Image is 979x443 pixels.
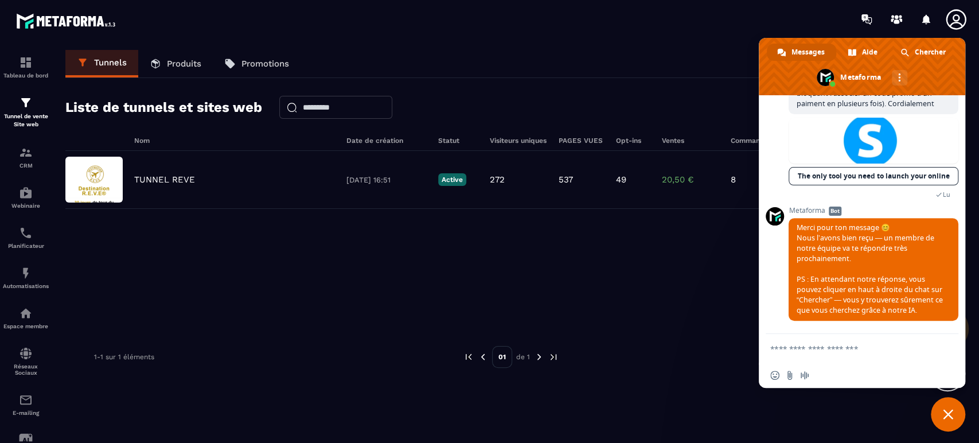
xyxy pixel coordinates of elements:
[731,174,765,185] p: 8
[534,352,544,362] img: next
[548,352,559,362] img: next
[662,137,719,145] h6: Ventes
[3,217,49,258] a: schedulerschedulerPlanificateur
[19,266,33,280] img: automations
[94,353,154,361] p: 1-1 sur 1 éléments
[789,167,958,185] a: The only tool you need to launch your online business
[3,72,49,79] p: Tableau de bord
[19,96,33,110] img: formation
[3,137,49,177] a: formationformationCRM
[346,176,427,184] p: [DATE] 16:51
[616,137,650,145] h6: Opt-ins
[3,87,49,137] a: formationformationTunnel de vente Site web
[3,47,49,87] a: formationformationTableau de bord
[19,146,33,160] img: formation
[478,352,488,362] img: prev
[862,44,877,61] span: Aide
[463,352,474,362] img: prev
[770,344,929,354] textarea: Entrez votre message...
[559,137,604,145] h6: PAGES VUES
[3,410,49,416] p: E-mailing
[19,306,33,320] img: automations
[3,363,49,376] p: Réseaux Sociaux
[19,186,33,200] img: automations
[890,44,957,61] div: Chercher
[616,174,626,185] p: 49
[829,207,841,216] span: Bot
[3,338,49,384] a: social-networksocial-networkRéseaux Sociaux
[785,371,794,380] span: Envoyer un fichier
[559,174,573,185] p: 537
[892,70,907,86] div: Autres canaux
[943,191,950,199] span: Lu
[797,223,943,315] span: Merci pour ton message 😊 Nous l’avons bien reçu — un membre de notre équipe va te répondre très p...
[789,207,958,215] span: Metaforma
[3,162,49,169] p: CRM
[213,50,301,77] a: Promotions
[438,137,478,145] h6: Statut
[3,112,49,129] p: Tunnel de vente Site web
[134,137,335,145] h6: Nom
[19,393,33,407] img: email
[490,137,547,145] h6: Visiteurs uniques
[490,174,505,185] p: 272
[3,323,49,329] p: Espace membre
[94,57,127,68] p: Tunnels
[19,226,33,240] img: scheduler
[19,56,33,69] img: formation
[516,352,530,362] p: de 1
[770,371,779,380] span: Insérer un emoji
[65,96,262,119] h2: Liste de tunnels et sites web
[3,283,49,289] p: Automatisations
[3,203,49,209] p: Webinaire
[438,173,466,186] p: Active
[3,298,49,338] a: automationsautomationsEspace membre
[167,59,201,69] p: Produits
[3,243,49,249] p: Planificateur
[662,174,719,185] p: 20,50 €
[492,346,512,368] p: 01
[19,347,33,360] img: social-network
[767,44,836,61] div: Messages
[915,44,946,61] span: Chercher
[3,384,49,425] a: emailemailE-mailing
[346,137,427,145] h6: Date de création
[837,44,889,61] div: Aide
[791,44,825,61] span: Messages
[3,258,49,298] a: automationsautomationsAutomatisations
[65,50,138,77] a: Tunnels
[731,137,772,145] h6: Commandes
[16,10,119,32] img: logo
[3,177,49,217] a: automationsautomationsWebinaire
[241,59,289,69] p: Promotions
[138,50,213,77] a: Produits
[800,371,809,380] span: Message audio
[931,397,965,432] div: Fermer le chat
[134,174,195,185] p: TUNNEL REVE
[65,157,123,203] img: image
